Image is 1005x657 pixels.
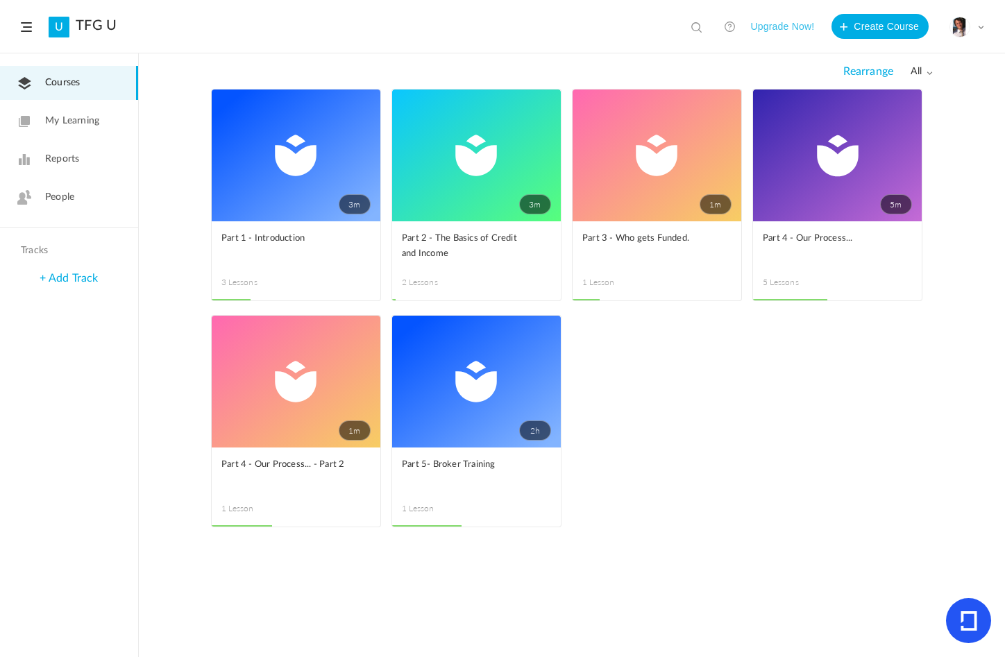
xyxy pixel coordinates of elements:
img: photo.jpg [950,17,970,37]
span: Part 2 - The Basics of Credit and Income [402,231,530,262]
span: 3m [519,194,551,214]
span: 1m [339,420,371,441]
a: + Add Track [40,273,98,284]
span: 1m [700,194,732,214]
span: all [911,66,933,78]
span: 2h [519,420,551,441]
span: Part 3 - Who gets Funded. [582,231,711,246]
span: Reports [45,152,79,167]
a: Part 4 - Our Process... - Part 2 [221,457,371,488]
a: 1m [212,316,380,447]
span: My Learning [45,114,99,128]
a: 5m [753,89,922,221]
a: TFG U [76,17,117,34]
span: Rearrange [843,65,893,78]
span: Part 5- Broker Training [402,457,530,472]
span: Part 1 - Introduction [221,231,350,246]
a: Part 2 - The Basics of Credit and Income [402,231,551,262]
span: 1 Lesson [221,502,296,515]
span: 2 Lessons [402,276,477,289]
button: Upgrade Now! [750,14,814,39]
span: Part 4 - Our Process... - Part 2 [221,457,350,472]
span: 1 Lesson [582,276,657,289]
span: 5m [880,194,912,214]
a: Part 3 - Who gets Funded. [582,231,732,262]
span: Part 4 - Our Process... [763,231,891,246]
a: 3m [212,89,380,221]
a: 1m [573,89,741,221]
a: Part 5- Broker Training [402,457,551,488]
a: 3m [392,89,561,221]
button: Create Course [831,14,929,39]
span: 3 Lessons [221,276,296,289]
span: People [45,190,74,205]
a: 2h [392,316,561,447]
a: Part 4 - Our Process... [763,231,912,262]
a: Part 1 - Introduction [221,231,371,262]
span: 1 Lesson [402,502,477,515]
span: 3m [339,194,371,214]
a: U [49,17,69,37]
h4: Tracks [21,245,114,257]
span: 5 Lessons [763,276,838,289]
span: Courses [45,76,80,90]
